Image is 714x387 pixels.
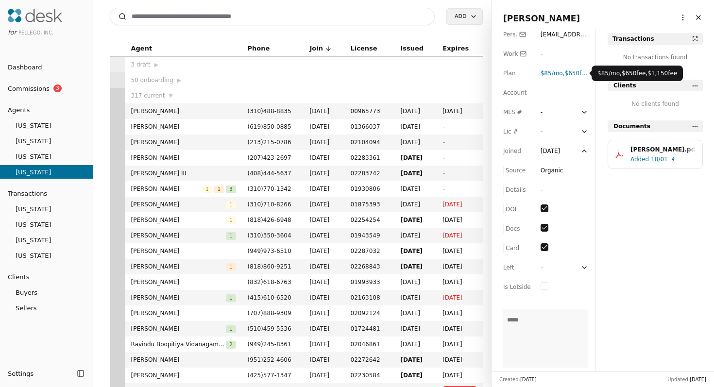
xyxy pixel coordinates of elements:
[226,341,236,349] span: 2
[131,153,236,163] span: [PERSON_NAME]
[131,75,236,85] div: 50 onboarding
[503,166,531,175] div: Source
[310,277,339,287] span: [DATE]
[351,355,389,365] span: 02272642
[400,308,431,318] span: [DATE]
[351,137,389,147] span: 02104094
[248,263,291,270] span: ( 818 ) 860 - 9251
[131,324,226,334] span: [PERSON_NAME]
[131,339,226,349] span: Ravindu Boopitiya Vidanagamage
[131,200,226,209] span: [PERSON_NAME]
[400,184,431,194] span: [DATE]
[131,355,236,365] span: [PERSON_NAME]
[248,356,291,363] span: ( 951 ) 252 - 4606
[8,369,34,379] span: Settings
[226,324,236,334] button: 1
[503,14,580,23] span: [PERSON_NAME]
[351,231,389,240] span: 01943549
[565,70,591,77] span: ,
[310,370,339,380] span: [DATE]
[597,70,620,77] span: $85 /mo
[541,31,588,57] span: [EMAIL_ADDRESS][DOMAIN_NAME]
[351,339,389,349] span: 02046861
[154,61,158,69] span: ▶
[503,185,531,195] div: Details
[442,370,476,380] span: [DATE]
[622,70,646,77] span: $650 fee
[400,262,431,271] span: [DATE]
[400,339,431,349] span: [DATE]
[226,200,236,209] button: 1
[442,246,476,256] span: [DATE]
[248,279,291,286] span: ( 832 ) 618 - 6763
[310,200,339,209] span: [DATE]
[310,43,323,54] span: Join
[131,215,226,225] span: [PERSON_NAME]
[541,185,588,195] div: -
[226,262,236,271] button: 1
[226,263,236,271] span: 1
[622,70,647,77] span: ,
[248,139,291,146] span: ( 213 ) 215 - 0786
[541,146,561,156] div: [DATE]
[503,127,531,136] div: Lic #
[226,293,236,303] button: 1
[613,121,650,131] span: Documents
[400,324,431,334] span: [DATE]
[131,91,165,101] span: 317 current
[177,76,181,85] span: ▶
[214,185,224,193] span: 1
[226,201,236,209] span: 1
[18,30,53,35] span: Pellego, Inc.
[131,370,236,380] span: [PERSON_NAME]
[310,324,339,334] span: [DATE]
[131,168,236,178] span: [PERSON_NAME] III
[53,84,62,92] span: 3
[442,139,444,146] span: -
[226,325,236,333] span: 1
[612,34,654,44] div: Transactions
[310,168,339,178] span: [DATE]
[310,231,339,240] span: [DATE]
[667,376,706,383] div: Updated:
[565,70,589,77] span: $650 fee
[503,68,531,78] div: Plan
[541,264,543,271] span: -
[351,324,389,334] span: 01724481
[248,248,291,254] span: ( 949 ) 973 - 6510
[541,49,588,59] div: -
[8,9,62,22] img: Desk
[503,30,531,39] div: Pers.
[351,153,389,163] span: 02283361
[400,137,431,147] span: [DATE]
[520,377,537,382] span: [DATE]
[400,200,431,209] span: [DATE]
[442,43,469,54] span: Expires
[351,184,389,194] span: 01930806
[400,355,431,365] span: [DATE]
[226,294,236,302] span: 1
[442,339,476,349] span: [DATE]
[351,293,389,303] span: 02163108
[131,293,226,303] span: [PERSON_NAME]
[248,108,291,115] span: ( 310 ) 488 - 8835
[248,123,291,130] span: ( 619 ) 850 - 0885
[597,70,622,77] span: ,
[310,153,339,163] span: [DATE]
[131,122,236,132] span: [PERSON_NAME]
[351,277,389,287] span: 01993933
[248,341,291,348] span: ( 949 ) 245 - 8361
[226,217,236,224] span: 1
[310,122,339,132] span: [DATE]
[131,43,153,54] span: Agent
[400,168,431,178] span: [DATE]
[503,243,531,253] div: Card
[442,293,476,303] span: [DATE]
[503,282,531,292] div: Is Lotside
[226,185,236,193] span: 3
[442,277,476,287] span: [DATE]
[446,8,482,25] button: Add
[226,215,236,225] button: 1
[400,231,431,240] span: [DATE]
[351,122,389,132] span: 01366037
